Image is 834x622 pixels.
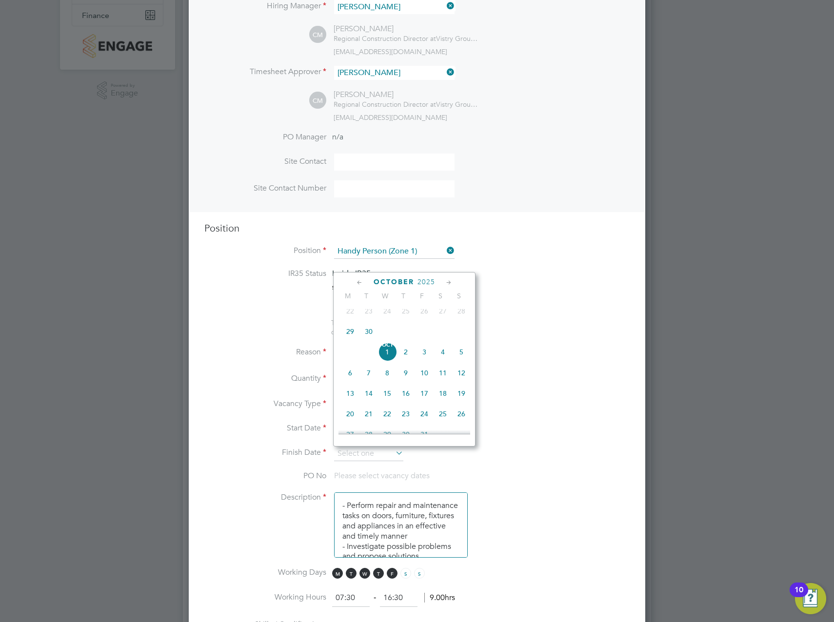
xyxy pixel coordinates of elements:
[413,292,431,300] span: F
[452,343,471,361] span: 5
[434,384,452,403] span: 18
[417,278,435,286] span: 2025
[334,244,455,259] input: Search for...
[378,405,397,423] span: 22
[795,583,826,614] button: Open Resource Center, 10 new notifications
[334,100,436,109] span: Regional Construction Director at
[387,568,397,579] span: F
[332,269,371,278] span: Inside IR35
[334,100,480,109] div: Vistry Group Plc
[341,302,359,320] span: 22
[338,292,357,300] span: M
[332,132,343,142] span: n/a
[341,322,359,341] span: 29
[378,343,397,361] span: 1
[424,593,455,603] span: 9.00hrs
[204,423,326,433] label: Start Date
[415,302,434,320] span: 26
[204,1,326,11] label: Hiring Manager
[204,183,326,194] label: Site Contact Number
[204,347,326,357] label: Reason
[431,292,450,300] span: S
[378,425,397,444] span: 29
[341,425,359,444] span: 27
[397,405,415,423] span: 23
[204,269,326,279] label: IR35 Status
[359,364,378,382] span: 7
[397,302,415,320] span: 25
[204,132,326,142] label: PO Manager
[359,322,378,341] span: 30
[380,589,417,607] input: 17:00
[378,343,397,348] span: Oct
[341,405,359,423] span: 20
[434,364,452,382] span: 11
[378,364,397,382] span: 8
[331,318,463,336] span: The status determination for this position can be updated after creating the vacancy
[450,292,468,300] span: S
[374,278,414,286] span: October
[415,384,434,403] span: 17
[334,34,480,43] div: Vistry Group Plc
[204,399,326,409] label: Vacancy Type
[415,405,434,423] span: 24
[334,66,455,80] input: Search for...
[204,156,326,167] label: Site Contact
[346,568,357,579] span: T
[341,364,359,382] span: 6
[332,284,421,291] strong: Status Determination Statement
[204,222,630,234] h3: Position
[400,568,411,579] span: S
[452,302,471,320] span: 28
[204,471,326,481] label: PO No
[378,384,397,403] span: 15
[204,67,326,77] label: Timesheet Approver
[204,492,326,503] label: Description
[794,590,803,603] div: 10
[332,568,343,579] span: M
[204,567,326,578] label: Working Days
[341,384,359,403] span: 13
[309,26,326,43] span: CM
[334,90,480,100] div: [PERSON_NAME]
[334,471,430,481] span: Please select vacancy dates
[434,302,452,320] span: 27
[434,405,452,423] span: 25
[397,343,415,361] span: 2
[434,343,452,361] span: 4
[376,292,394,300] span: W
[397,425,415,444] span: 30
[359,425,378,444] span: 28
[397,364,415,382] span: 9
[415,364,434,382] span: 10
[204,373,326,384] label: Quantity
[394,292,413,300] span: T
[452,405,471,423] span: 26
[359,384,378,403] span: 14
[204,447,326,458] label: Finish Date
[309,92,326,109] span: CM
[397,384,415,403] span: 16
[359,302,378,320] span: 23
[415,425,434,444] span: 31
[359,568,370,579] span: W
[452,384,471,403] span: 19
[378,302,397,320] span: 24
[204,246,326,256] label: Position
[334,47,447,56] span: [EMAIL_ADDRESS][DOMAIN_NAME]
[414,568,425,579] span: S
[359,405,378,423] span: 21
[415,343,434,361] span: 3
[334,113,447,122] span: [EMAIL_ADDRESS][DOMAIN_NAME]
[372,593,378,603] span: ‐
[332,589,370,607] input: 08:00
[334,24,480,34] div: [PERSON_NAME]
[334,34,436,43] span: Regional Construction Director at
[204,592,326,603] label: Working Hours
[334,447,403,461] input: Select one
[373,568,384,579] span: T
[357,292,376,300] span: T
[452,364,471,382] span: 12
